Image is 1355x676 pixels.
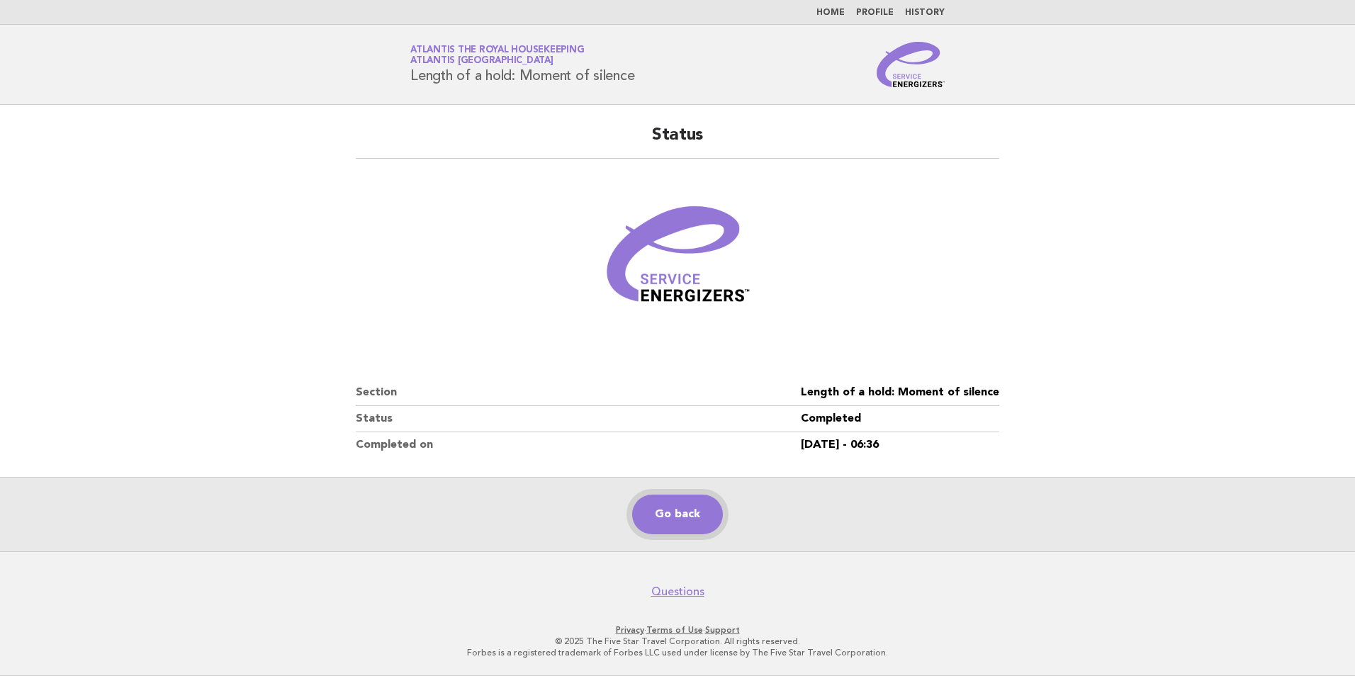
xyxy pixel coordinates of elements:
h1: Length of a hold: Moment of silence [410,46,634,83]
dd: [DATE] - 06:36 [801,432,999,458]
span: Atlantis [GEOGRAPHIC_DATA] [410,57,553,66]
img: Service Energizers [877,42,945,87]
a: Home [816,9,845,17]
dd: Completed [801,406,999,432]
p: © 2025 The Five Star Travel Corporation. All rights reserved. [244,636,1111,647]
p: · · [244,624,1111,636]
dt: Section [356,380,801,406]
a: Terms of Use [646,625,703,635]
dt: Completed on [356,432,801,458]
p: Forbes is a registered trademark of Forbes LLC used under license by The Five Star Travel Corpora... [244,647,1111,658]
a: Profile [856,9,894,17]
a: Atlantis the Royal HousekeepingAtlantis [GEOGRAPHIC_DATA] [410,45,584,65]
a: Support [705,625,740,635]
dd: Length of a hold: Moment of silence [801,380,999,406]
a: History [905,9,945,17]
a: Go back [632,495,723,534]
a: Questions [651,585,704,599]
dt: Status [356,406,801,432]
a: Privacy [616,625,644,635]
h2: Status [356,124,999,159]
img: Verified [592,176,763,346]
